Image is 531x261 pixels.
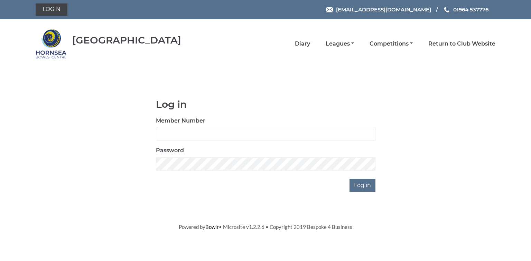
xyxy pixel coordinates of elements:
a: Bowlr [205,224,219,230]
a: Diary [295,40,310,48]
label: Member Number [156,117,205,125]
a: Return to Club Website [428,40,495,48]
span: [EMAIL_ADDRESS][DOMAIN_NAME] [336,6,431,13]
a: Competitions [370,40,413,48]
a: Phone us 01964 537776 [443,6,488,13]
img: Phone us [444,7,449,12]
input: Log in [350,179,375,192]
span: Powered by • Microsite v1.2.2.6 • Copyright 2019 Bespoke 4 Business [179,224,352,230]
a: Leagues [326,40,354,48]
img: Hornsea Bowls Centre [36,28,67,59]
span: 01964 537776 [453,6,488,13]
a: Email [EMAIL_ADDRESS][DOMAIN_NAME] [326,6,431,13]
a: Login [36,3,67,16]
h1: Log in [156,99,375,110]
div: [GEOGRAPHIC_DATA] [72,35,181,46]
label: Password [156,146,184,155]
img: Email [326,7,333,12]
